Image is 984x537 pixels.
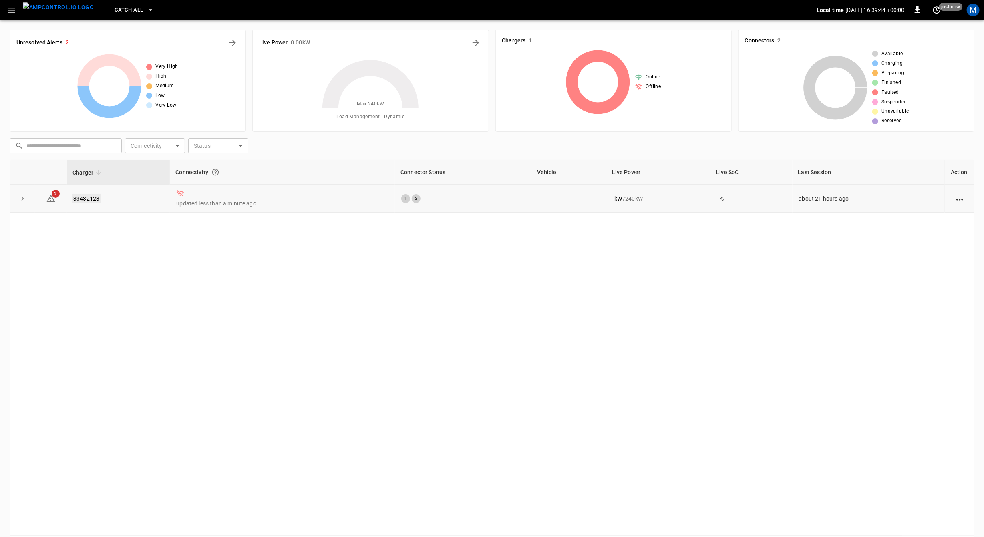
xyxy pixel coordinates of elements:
[846,6,905,14] p: [DATE] 16:39:44 +00:00
[111,2,157,18] button: Catch-all
[646,73,660,81] span: Online
[778,36,781,45] h6: 2
[46,195,56,201] a: 2
[337,113,405,121] span: Load Management = Dynamic
[469,36,482,49] button: Energy Overview
[881,98,907,106] span: Suspended
[155,101,176,109] span: Very Low
[531,160,606,185] th: Vehicle
[745,36,775,45] h6: Connectors
[881,60,903,68] span: Charging
[16,193,28,205] button: expand row
[606,160,711,185] th: Live Power
[176,199,388,207] p: updated less than a minute ago
[395,160,531,185] th: Connector Status
[881,79,901,87] span: Finished
[945,160,974,185] th: Action
[710,185,792,213] td: - %
[930,4,943,16] button: set refresh interval
[155,72,167,80] span: High
[72,168,104,177] span: Charger
[881,69,904,77] span: Preparing
[939,3,963,11] span: just now
[613,195,622,203] p: - kW
[357,100,384,108] span: Max. 240 kW
[16,38,62,47] h6: Unresolved Alerts
[66,38,69,47] h6: 2
[502,36,526,45] h6: Chargers
[208,165,223,179] button: Connection between the charger and our software.
[613,195,704,203] div: / 240 kW
[967,4,980,16] div: profile-icon
[881,117,902,125] span: Reserved
[259,38,288,47] h6: Live Power
[155,63,178,71] span: Very High
[412,194,421,203] div: 2
[401,194,410,203] div: 1
[23,2,94,12] img: ampcontrol.io logo
[793,160,945,185] th: Last Session
[881,88,899,97] span: Faulted
[646,83,661,91] span: Offline
[817,6,844,14] p: Local time
[155,92,165,100] span: Low
[291,38,310,47] h6: 0.00 kW
[175,165,389,179] div: Connectivity
[155,82,174,90] span: Medium
[72,194,101,203] a: 33432123
[793,185,945,213] td: about 21 hours ago
[881,50,903,58] span: Available
[955,195,965,203] div: action cell options
[881,107,909,115] span: Unavailable
[115,6,143,15] span: Catch-all
[531,185,606,213] td: -
[710,160,792,185] th: Live SoC
[226,36,239,49] button: All Alerts
[52,190,60,198] span: 2
[529,36,532,45] h6: 1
